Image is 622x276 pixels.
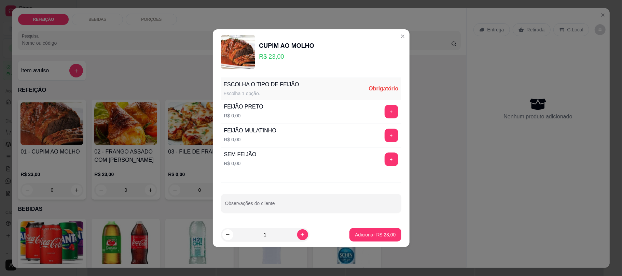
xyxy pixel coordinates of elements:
p: R$ 23,00 [259,52,314,61]
div: Escolha 1 opção. [224,90,299,97]
p: Adicionar R$ 23,00 [355,231,396,238]
input: Observações do cliente [225,203,397,209]
button: Close [397,31,408,42]
div: CUPIM AO MOLHO [259,41,314,50]
div: FEIJÃO PRETO [224,103,263,111]
p: R$ 0,00 [224,160,257,167]
img: product-image [221,35,255,69]
div: FEIJÃO MULATINHO [224,127,277,135]
button: add [385,105,398,118]
button: decrease-product-quantity [222,229,233,240]
button: increase-product-quantity [297,229,308,240]
button: Adicionar R$ 23,00 [349,228,401,242]
div: ESCOLHA O TIPO DE FEIJÃO [224,81,299,89]
p: R$ 0,00 [224,136,277,143]
p: R$ 0,00 [224,112,263,119]
button: add [385,129,398,142]
div: SEM FEIJÃO [224,150,257,159]
div: Obrigatório [369,85,398,93]
button: add [385,152,398,166]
